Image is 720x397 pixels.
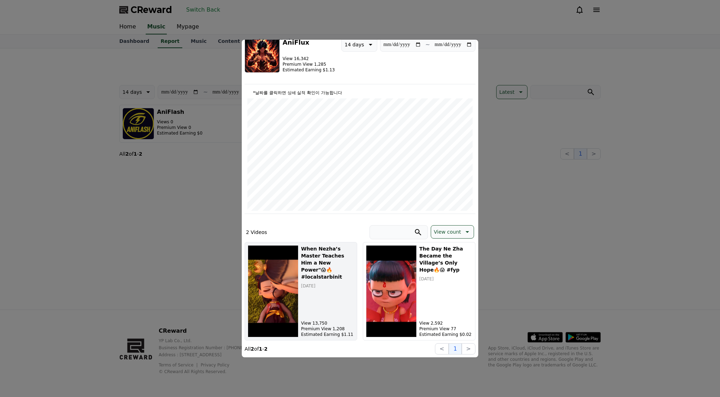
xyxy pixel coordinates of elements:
[245,38,280,73] img: AniFlux
[283,38,335,47] h3: AniFlux
[434,227,461,237] p: View count
[363,242,475,340] button: The Day Ne Zha Became the Village’s Only Hope🔥😱 #fyp The Day Ne Zha Became the Village’s Only Hop...
[283,56,335,61] p: View 16,342
[301,245,354,280] h5: When Nezha’s Master Teaches Him a New Power"😱🔥 #localstarbinit
[419,320,472,326] p: View 2,592
[419,326,472,332] p: Premium View 77
[301,283,354,289] p: [DATE]
[301,320,354,326] p: View 13,750
[242,40,478,357] div: modal
[462,343,475,354] button: >
[246,229,267,236] p: 2 Videos
[449,343,461,354] button: 1
[283,61,335,67] p: Premium View 1,285
[251,346,254,352] strong: 2
[419,245,472,273] h5: The Day Ne Zha Became the Village’s Only Hope🔥😱 #fyp
[259,346,263,352] strong: 1
[301,326,354,332] p: Premium View 1,208
[345,40,364,50] p: 14 days
[419,332,472,337] p: Estimated Earning $0.02
[425,40,430,49] p: ~
[431,225,474,239] button: View count
[366,245,417,337] img: The Day Ne Zha Became the Village’s Only Hope🔥😱 #fyp
[264,346,267,352] strong: 2
[341,38,377,52] button: 14 days
[245,345,267,352] p: All of -
[247,90,473,96] p: *날짜를 클릭하면 상세 실적 확인이 가능합니다
[419,276,472,282] p: [DATE]
[245,242,357,340] button: When Nezha’s Master Teaches Him a New Power"😱🔥 #localstarbinit When Nezha’s Master Teaches Him a ...
[283,67,335,73] p: Estimated Earning $1.13
[301,332,354,337] p: Estimated Earning $1.11
[248,245,298,337] img: When Nezha’s Master Teaches Him a New Power"😱🔥 #localstarbinit
[435,343,449,354] button: <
